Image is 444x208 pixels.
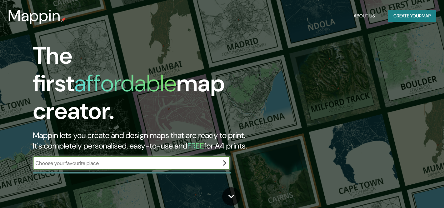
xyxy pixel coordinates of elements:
[386,182,437,201] iframe: Help widget launcher
[74,68,176,99] h1: affordable
[388,10,436,22] button: Create yourmap
[33,159,217,167] input: Choose your favourite place
[351,10,378,22] button: About Us
[8,7,61,25] h3: Mappin
[61,17,66,22] img: mappin-pin
[33,42,255,130] h1: The first map creator.
[187,141,204,151] h5: FREE
[33,130,255,151] h2: Mappin lets you create and design maps that are ready to print. It's completely personalised, eas...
